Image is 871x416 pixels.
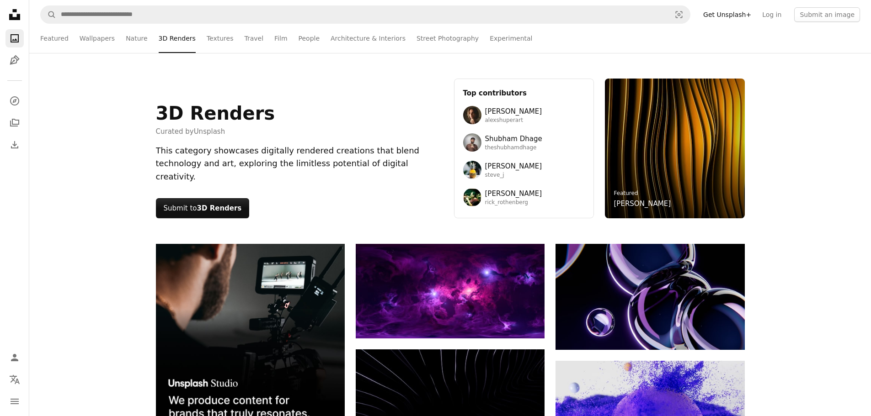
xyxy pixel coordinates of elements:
form: Find visuals sitewide [40,5,690,24]
a: Vibrant purple nebula with bright stars and cosmic clouds [356,287,545,295]
span: [PERSON_NAME] [485,106,542,117]
a: Explore [5,92,24,110]
a: People [299,24,320,53]
a: Nature [126,24,147,53]
a: Download History [5,136,24,154]
a: Film [274,24,287,53]
span: alexshuperart [485,117,542,124]
a: Experimental [490,24,532,53]
a: Avatar of user Rick Rothenberg[PERSON_NAME]rick_rothenberg [463,188,585,206]
img: Avatar of user Rick Rothenberg [463,188,481,206]
button: Submit to3D Renders [156,198,250,218]
a: Collections [5,114,24,132]
span: Shubham Dhage [485,133,542,144]
h1: 3D Renders [156,102,275,124]
button: Visual search [668,6,690,23]
span: [PERSON_NAME] [485,188,542,199]
button: Menu [5,392,24,411]
a: Get Unsplash+ [698,7,757,22]
img: Abstract spheres float with a dark, purple hue. [556,244,744,350]
a: Avatar of user Steve Johnson[PERSON_NAME]steve_j [463,161,585,179]
a: Avatar of user Shubham DhageShubham Dhagetheshubhamdhage [463,133,585,152]
a: Architecture & Interiors [331,24,406,53]
a: Photos [5,29,24,47]
h3: Top contributors [463,88,585,99]
div: This category showcases digitally rendered creations that blend technology and art, exploring the... [156,144,443,184]
span: rick_rothenberg [485,199,542,206]
a: Illustrations [5,51,24,69]
img: Avatar of user Alex Shuper [463,106,481,124]
span: [PERSON_NAME] [485,161,542,172]
img: Avatar of user Steve Johnson [463,161,481,179]
a: Avatar of user Alex Shuper[PERSON_NAME]alexshuperart [463,106,585,124]
button: Submit an image [794,7,860,22]
a: Unsplash [194,127,225,136]
a: Travel [244,24,263,53]
span: Curated by [156,126,275,137]
a: Featured [614,190,638,196]
a: [PERSON_NAME] [614,198,671,209]
a: Featured [40,24,69,53]
span: steve_j [485,172,542,179]
a: Abstract spheres float with a dark, purple hue. [556,293,744,301]
button: Search Unsplash [41,6,56,23]
button: Language [5,370,24,389]
a: Wallpapers [80,24,115,53]
img: Vibrant purple nebula with bright stars and cosmic clouds [356,244,545,338]
a: Log in [757,7,787,22]
img: Avatar of user Shubham Dhage [463,133,481,152]
a: Textures [207,24,234,53]
span: theshubhamdhage [485,144,542,152]
a: Street Photography [417,24,479,53]
strong: 3D Renders [197,204,242,212]
a: Log in / Sign up [5,348,24,367]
